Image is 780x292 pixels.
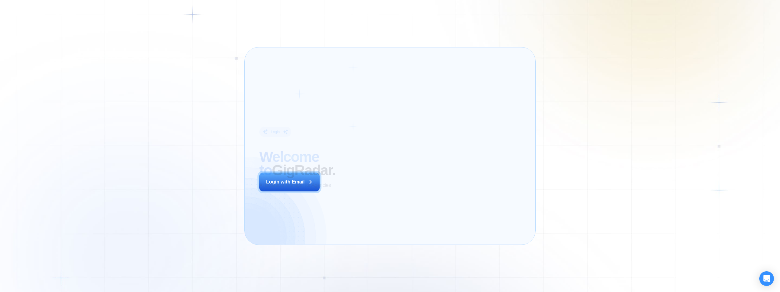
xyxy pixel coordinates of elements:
h2: ‍ GigRadar. [259,150,384,177]
div: Login with Email [266,179,305,185]
span: Welcome to [259,148,319,178]
p: AI Business Manager for Agencies [259,182,331,188]
div: Login [271,129,280,134]
div: Open Intercom Messenger [759,271,774,286]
